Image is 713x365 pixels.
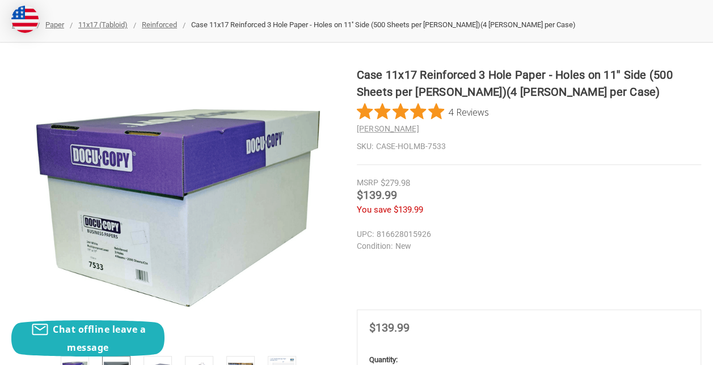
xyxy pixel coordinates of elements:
[357,103,489,120] button: Rated 5 out of 5 stars from 4 reviews. Jump to reviews.
[357,124,419,133] a: [PERSON_NAME]
[78,20,128,29] a: 11x17 (Tabloid)
[357,205,391,215] span: You save
[357,240,393,252] dt: Condition:
[357,228,702,240] dd: 816628015926
[357,177,378,189] div: MSRP
[53,323,146,354] span: Chat offline leave a message
[449,103,489,120] span: 4 Reviews
[357,141,702,152] dd: CASE-HOLMB-7533
[369,321,410,334] span: $139.99
[191,20,576,29] span: Case 11x17 Reinforced 3 Hole Paper - Holes on 11'' Side (500 Sheets per [PERSON_NAME])(4 [PERSON_...
[357,66,702,100] h1: Case 11x17 Reinforced 3 Hole Paper - Holes on 11'' Side (500 Sheets per [PERSON_NAME])(4 [PERSON_...
[357,188,397,202] span: $139.99
[381,178,410,188] span: $279.98
[36,66,320,350] img: Case 11x17 Reinforced 3 Hole Paper - Holes on 11'' Side (500 Sheets per package)(4 Reams per Case)
[357,228,374,240] dt: UPC:
[394,205,423,215] span: $139.99
[357,141,373,152] dt: SKU:
[45,20,64,29] a: Paper
[11,320,164,356] button: Chat offline leave a message
[12,20,31,29] a: Home
[11,6,39,33] img: duty and tax information for United States
[142,20,177,29] a: Reinforced
[357,240,702,252] dd: New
